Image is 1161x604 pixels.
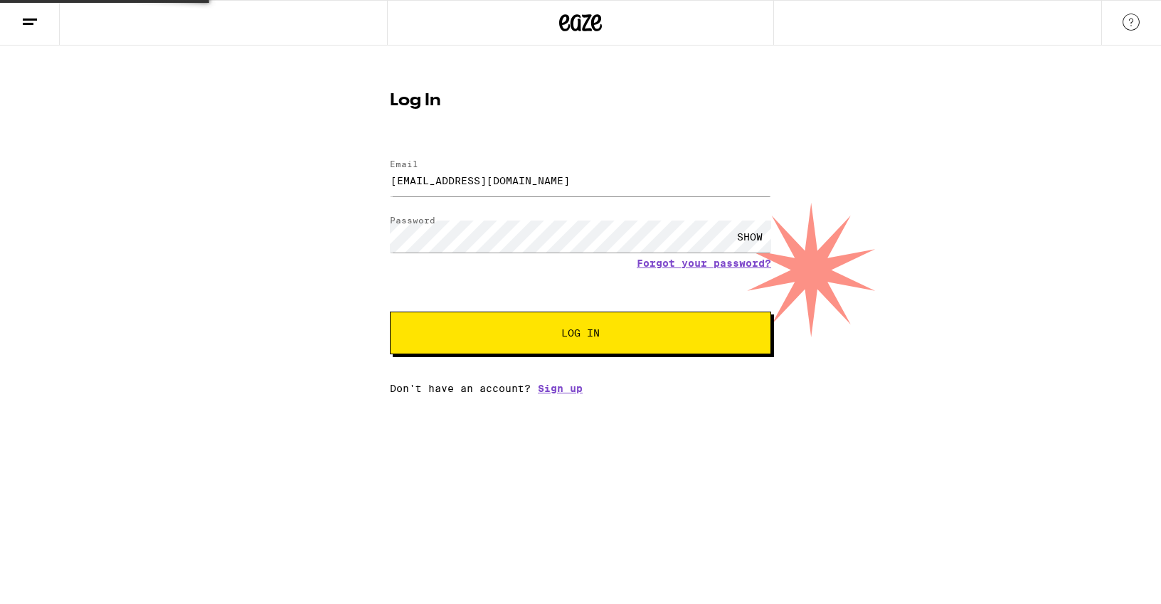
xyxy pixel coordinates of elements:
[637,258,771,269] a: Forgot your password?
[538,383,583,394] a: Sign up
[390,92,771,110] h1: Log In
[390,159,418,169] label: Email
[390,312,771,354] button: Log In
[561,328,600,338] span: Log In
[390,164,771,196] input: Email
[390,383,771,394] div: Don't have an account?
[390,216,435,225] label: Password
[728,221,771,253] div: SHOW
